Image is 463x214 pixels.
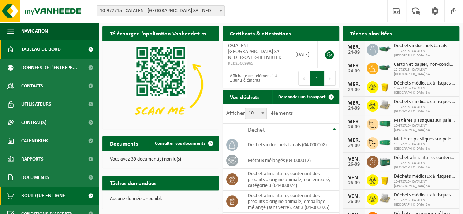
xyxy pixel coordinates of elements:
img: HK-XA-40-GN-00 [378,120,391,127]
div: 24-09 [347,125,361,130]
span: 10-972715 - CATALENT [GEOGRAPHIC_DATA] SA [394,124,456,132]
span: Déchets médicaux à risques b2 [394,80,456,86]
h2: Tâches demandées [102,176,164,190]
button: 1 [310,71,324,86]
span: 10-972715 - CATALENT BELGIUM SA - NEDER-OVER-HEEMBEEK [97,5,225,16]
span: 10-972715 - CATALENT [GEOGRAPHIC_DATA] SA [394,180,456,188]
div: MER. [347,82,361,87]
span: 10-972715 - CATALENT [GEOGRAPHIC_DATA] SA [394,105,456,114]
img: LP-PA-00000-WDN-11 [378,192,391,204]
div: VEN. [347,175,361,181]
div: VEN. [347,156,361,162]
span: Déchets médicaux à risques b2 [394,174,456,180]
img: HK-XZ-20-GN-01 [378,64,391,71]
span: 10-972715 - CATALENT [GEOGRAPHIC_DATA] SA [394,68,456,76]
img: LP-SB-00050-HPE-22 [378,173,391,186]
h2: Téléchargez l'application Vanheede+ maintenant! [102,26,219,40]
span: 10-972715 - CATALENT [GEOGRAPHIC_DATA] SA [394,142,456,151]
span: Rapports [21,150,44,168]
div: Affichage de l'élément 1 à 1 sur 1 éléments [226,70,277,86]
div: VEN. [347,194,361,199]
span: Données de l'entrepr... [21,59,77,77]
span: Déchet alimentaire, contenant des produits d'origine animale, emballage mélangé ... [394,155,456,161]
td: [DATE] [290,41,318,68]
span: 10 [245,108,266,119]
div: 26-09 [347,199,361,204]
span: Consulter vos documents [155,141,205,146]
span: Carton et papier, non-conditionné (industriel) [394,62,456,68]
span: Tableau de bord [21,40,61,59]
span: Contacts [21,77,43,95]
h2: Tâches planifiées [343,26,399,40]
span: 10-972715 - CATALENT [GEOGRAPHIC_DATA] SA [394,49,456,58]
img: HK-XZ-20-GN-01 [378,46,391,52]
button: Previous [298,71,310,86]
div: MER. [347,138,361,143]
td: métaux mélangés (04-000017) [242,153,339,169]
span: 10-972715 - CATALENT BELGIUM SA - NEDER-OVER-HEEMBEEK [97,6,224,16]
h2: Documents [102,136,145,150]
span: Déchets médicaux à risques b2 [394,192,456,198]
span: Demander un transport [278,95,326,100]
div: MER. [347,44,361,50]
img: LP-SB-00050-HPE-22 [378,80,391,93]
span: 10-972715 - CATALENT [GEOGRAPHIC_DATA] SA [394,86,456,95]
a: Demander un transport [272,90,339,104]
span: Déchets médicaux à risques b2 [394,99,456,105]
div: 24-09 [347,69,361,74]
button: Next [324,71,336,86]
span: 10-972715 - CATALENT [GEOGRAPHIC_DATA] SA [394,161,456,170]
span: 10 [245,108,267,119]
img: PB-LB-0680-HPE-GN-01 [378,155,391,167]
span: Boutique en ligne [21,187,65,205]
h2: Certificats & attestations [223,26,298,40]
span: Contrat(s) [21,113,46,132]
td: déchets industriels banals (04-000008) [242,137,339,153]
div: 26-09 [347,162,361,167]
h2: Vos déchets [223,90,266,104]
img: HK-XC-30-GN-00 [378,139,391,146]
span: 10-972715 - CATALENT [GEOGRAPHIC_DATA] SA [394,198,456,207]
span: RED25009965 [228,61,284,67]
td: déchet alimentaire, contenant des produits d'origine animale, non emballé, catégorie 3 (04-000024) [242,169,339,191]
a: Consulter vos documents [149,136,218,151]
img: Download de VHEPlus App [102,41,219,128]
div: MER. [347,119,361,125]
span: Utilisateurs [21,95,51,113]
div: MER. [347,63,361,69]
div: 26-09 [347,181,361,186]
span: Navigation [21,22,48,40]
span: Documents [21,168,49,187]
p: Aucune donnée disponible. [110,196,212,202]
span: Déchet [247,127,264,133]
span: Calendrier [21,132,48,150]
div: 24-09 [347,50,361,55]
span: Déchets industriels banals [394,43,456,49]
div: 24-09 [347,87,361,93]
div: 24-09 [347,143,361,149]
label: Afficher éléments [226,110,292,116]
p: Vous avez 39 document(s) non lu(s). [110,157,212,162]
div: MER. [347,100,361,106]
img: LP-PA-00000-WDN-11 [378,99,391,111]
td: déchet alimentaire, contenant des produits d'origine animale, emballage mélangé (sans verre), cat... [242,191,339,213]
span: Matières plastiques sur palettes en plastique (plaques pp alvéolaires blanc+ ps ... [394,118,456,124]
div: 24-09 [347,106,361,111]
span: CATALENT [GEOGRAPHIC_DATA] SA - NEDER-OVER-HEEMBEEK [228,43,281,60]
span: Matières plastiques sur palettes en plastique (plaques pp alvéolaires blanc+ ps ... [394,136,456,142]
